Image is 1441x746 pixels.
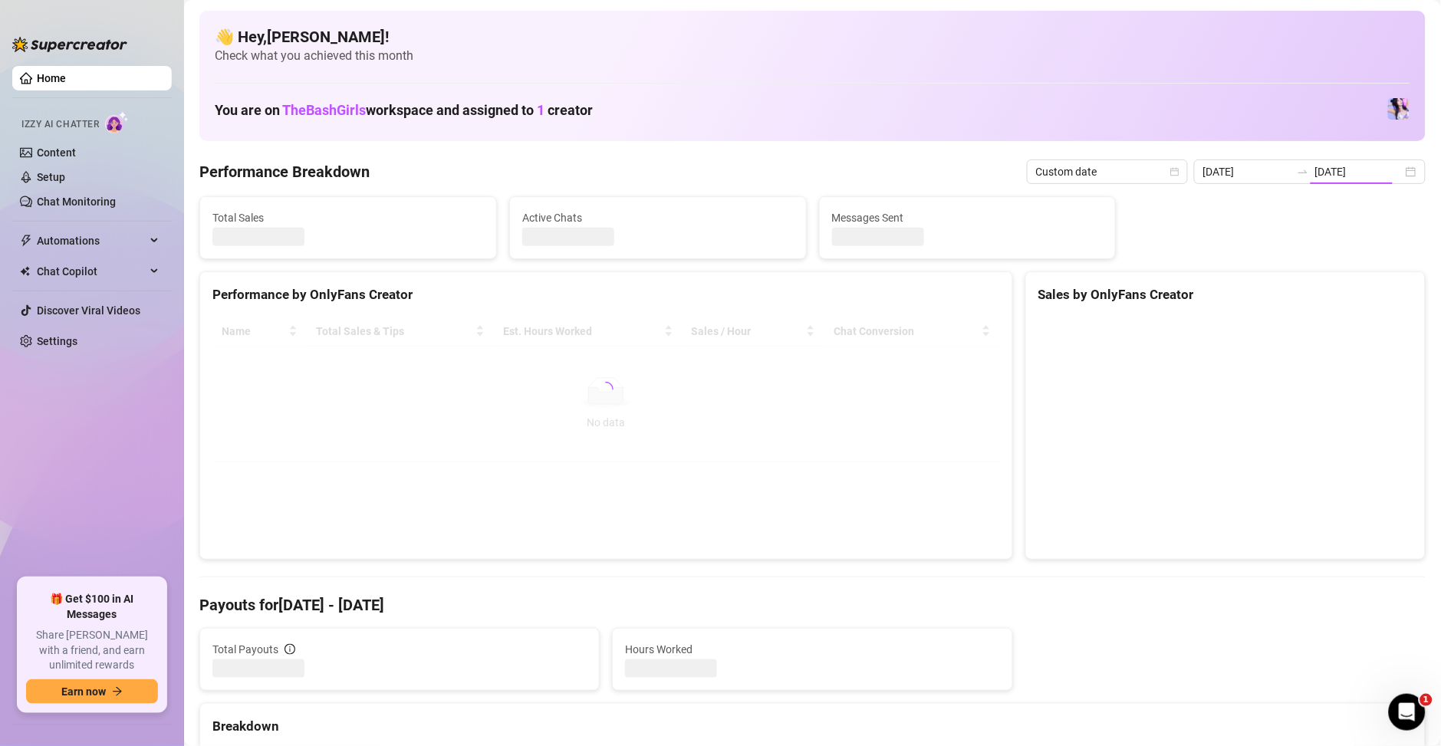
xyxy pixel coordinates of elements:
a: Chat Monitoring [37,196,116,208]
img: AI Chatter [105,111,129,133]
h1: You are on workspace and assigned to creator [215,102,593,119]
span: Hours Worked [625,641,999,658]
a: Setup [37,171,65,183]
span: 1 [1420,694,1433,706]
h4: Payouts for [DATE] - [DATE] [199,594,1426,616]
span: Automations [37,228,146,253]
span: Active Chats [522,209,794,226]
span: swap-right [1297,166,1309,178]
span: arrow-right [112,686,123,697]
span: Total Payouts [212,641,278,658]
span: Custom date [1036,160,1179,183]
span: info-circle [285,644,295,655]
span: Share [PERSON_NAME] with a friend, and earn unlimited rewards [26,628,158,673]
a: Discover Viral Videos [37,304,140,317]
span: Earn now [61,685,106,698]
div: Breakdown [212,716,1413,737]
span: 1 [537,102,544,118]
span: TheBashGirls [282,102,366,118]
span: Total Sales [212,209,484,226]
button: Earn nowarrow-right [26,679,158,704]
a: Home [37,72,66,84]
span: to [1297,166,1309,178]
span: Chat Copilot [37,259,146,284]
span: Check what you achieved this month [215,48,1410,64]
img: logo-BBDzfeDw.svg [12,37,127,52]
input: Start date [1203,163,1291,180]
img: Chat Copilot [20,266,30,277]
div: Sales by OnlyFans Creator [1038,284,1413,305]
span: thunderbolt [20,235,32,247]
span: calendar [1170,167,1179,176]
span: Izzy AI Chatter [21,117,99,132]
a: Content [37,146,76,159]
span: loading [598,382,614,397]
input: End date [1315,163,1403,180]
span: 🎁 Get $100 in AI Messages [26,592,158,622]
h4: Performance Breakdown [199,161,370,182]
iframe: Intercom live chat [1389,694,1426,731]
div: Performance by OnlyFans Creator [212,284,1000,305]
span: Messages Sent [832,209,1104,226]
a: Settings [37,335,77,347]
h4: 👋 Hey, [PERSON_NAME] ! [215,26,1410,48]
img: Ary [1388,98,1410,120]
